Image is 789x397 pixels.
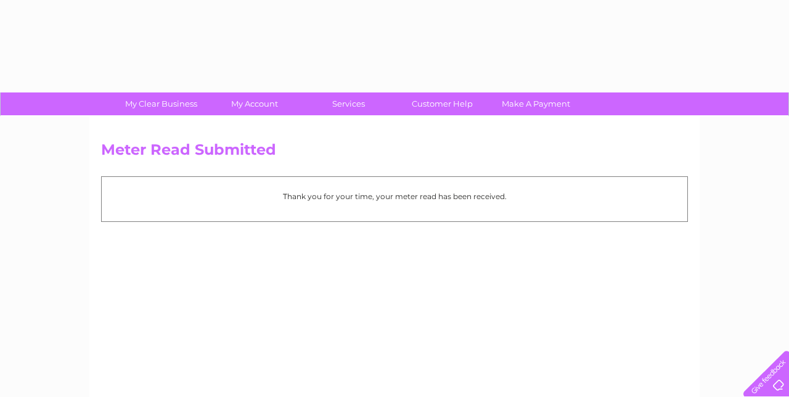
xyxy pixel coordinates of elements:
h2: Meter Read Submitted [101,141,688,165]
p: Thank you for your time, your meter read has been received. [108,190,681,202]
a: Make A Payment [485,92,587,115]
a: Customer Help [391,92,493,115]
a: Services [298,92,399,115]
a: My Account [204,92,306,115]
a: My Clear Business [110,92,212,115]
